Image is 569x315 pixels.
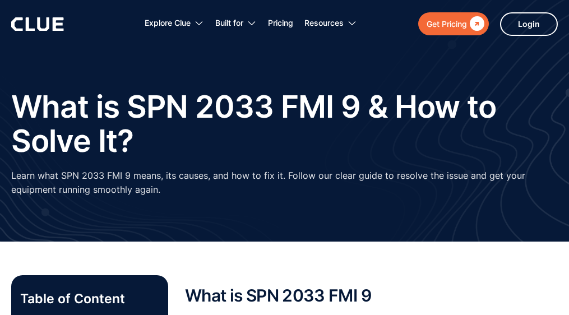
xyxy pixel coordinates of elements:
div: Explore Clue [145,6,204,41]
div: Get Pricing [427,17,467,31]
div: Resources [304,6,344,41]
div: Built for [215,6,257,41]
h2: What is SPN 2033 FMI 9 [185,286,558,305]
div: Explore Clue [145,6,191,41]
p: Learn what SPN 2033 FMI 9 means, its causes, and how to fix it. Follow our clear guide to resolve... [11,169,558,197]
div: Resources [304,6,357,41]
p: Table of Content [20,290,159,308]
div:  [467,17,484,31]
a: Login [500,12,558,36]
h1: What is SPN 2033 FMI 9 & How to Solve It? [11,90,558,157]
a: Get Pricing [418,12,489,35]
a: Pricing [268,6,293,41]
div: Built for [215,6,243,41]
